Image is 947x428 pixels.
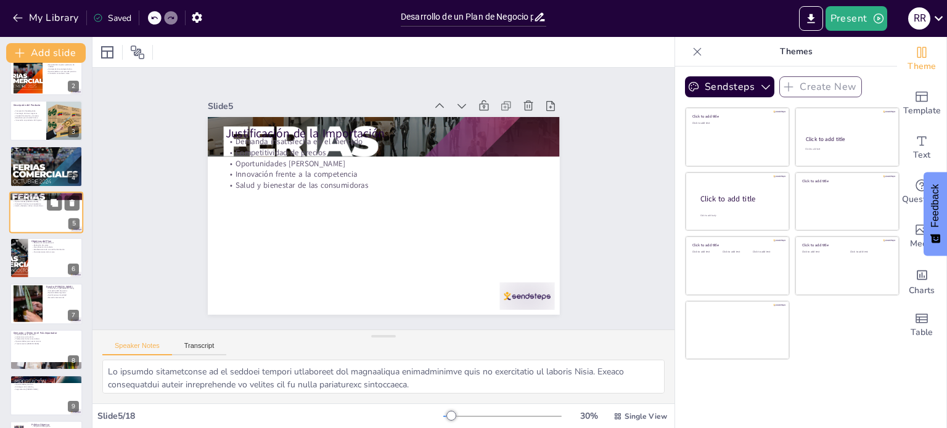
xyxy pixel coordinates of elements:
span: Questions [902,193,942,206]
p: Estrategias de marketing [14,386,79,388]
p: Beneficios para la salud íntima [14,117,43,119]
div: Slide 5 / 18 [97,410,443,422]
p: Público Objetivo [31,422,79,426]
p: Falta de innovación [14,381,79,384]
div: Click to add text [850,251,889,254]
p: Propiedades de los aniones [14,155,79,157]
button: Present [826,6,887,31]
p: Posicionamiento de la marca [31,251,79,253]
button: Speaker Notes [102,342,172,355]
p: Objetivos del Plan [31,240,79,243]
div: Click to add title [700,194,779,204]
p: Tecnología de iones negativos [14,112,43,115]
div: 5 [9,192,83,233]
p: Variedad de tamaños y formatos [14,115,43,117]
button: R R [908,6,930,31]
p: Demanda insatisfecha en el mercado [13,195,80,198]
p: Necesidad de importar productos de calidad [46,63,79,68]
div: Click to add title [806,135,888,143]
p: Preferencias de las consumidoras [14,337,79,340]
p: Oportunidades logísticas [46,292,79,294]
p: Oportunidades para nuevas marcas [14,340,79,342]
button: Export to PowerPoint [799,6,823,31]
p: Transformación [PERSON_NAME] [14,342,79,345]
span: Single View [625,411,667,421]
p: Ventajas de la tecnología de Airiz [46,68,79,70]
p: Dominio de marcas multinacionales [14,379,79,381]
span: Text [913,148,930,162]
button: Feedback - Show survey [924,172,947,256]
p: Diversificación de la oferta [31,246,79,249]
p: Seguridad en el uso [14,157,79,159]
div: Slide 5 [229,66,446,123]
button: Create New [779,76,862,97]
p: Innovación en productos de higiene [14,119,43,121]
input: Insert title [401,8,533,26]
p: Competitividad de precios [13,198,80,200]
div: 9 [10,375,83,416]
div: 5 [68,218,80,229]
div: Click to add title [692,243,781,248]
div: Click to add title [802,178,890,183]
div: 8 [68,355,79,366]
div: 3 [68,126,79,137]
p: Composición hipoalergénica [14,110,43,113]
p: Composición y Materiales [14,148,79,151]
p: Núcleo absorbente eficiente [14,152,79,155]
div: 4 [68,172,79,184]
div: 7 [68,310,79,321]
div: 9 [68,401,79,412]
div: Add images, graphics, shapes or video [897,214,946,259]
div: Click to add text [753,251,781,254]
div: Click to add text [692,122,781,125]
div: Click to add text [692,251,720,254]
span: Charts [909,284,935,297]
span: Position [130,45,145,60]
span: Template [903,104,941,118]
span: Theme [908,60,936,73]
p: Competitividad de precios [46,289,79,292]
div: 30 % [574,410,604,422]
button: Sendsteps [685,76,774,97]
div: Click to add title [692,114,781,119]
div: Add charts and graphs [897,259,946,303]
p: Certificaciones de calidad [46,294,79,297]
button: Duplicate Slide [47,195,62,210]
p: Demanda y Oferta en el País Importador [14,331,79,334]
p: Salud y bienestar de las consumidoras [230,147,542,224]
p: Innovación en la composición [14,159,79,161]
div: 2 [10,54,83,95]
p: Producción en [GEOGRAPHIC_DATA] [46,288,79,290]
p: Competencia [14,377,79,381]
button: Transcript [172,342,227,355]
div: 4 [10,146,83,187]
div: Click to add title [802,243,890,248]
div: Saved [93,12,131,24]
p: Crecimiento de la demanda [14,333,79,336]
p: Descripción del Producto [14,103,43,107]
div: 3 [10,100,83,141]
div: Click to add text [805,148,887,151]
div: 6 [68,264,79,275]
p: Oportunidades [PERSON_NAME] [235,126,547,203]
div: Add ready made slides [897,81,946,126]
div: R R [908,7,930,30]
div: 8 [10,329,83,370]
span: Media [910,237,934,251]
button: My Library [9,8,84,28]
p: Oportunidades [PERSON_NAME] [13,200,80,203]
button: Add slide [6,43,86,63]
p: Oportunidades en el mercado peruano [46,70,79,73]
div: Layout [97,42,117,62]
div: Click to add text [802,251,841,254]
p: Demanda insatisfecha en el mercado [239,105,551,181]
p: Satisfacer la demanda local [31,241,79,244]
p: Estudio [PERSON_NAME] [46,285,79,289]
div: Add a table [897,303,946,347]
textarea: Lo ipsumdo sitametconse ad el seddoei tempori utlaboreet dol magnaaliqua enimadminimve quis no ex... [102,360,665,394]
p: Justificación de la Importación [240,94,554,176]
span: Table [911,326,933,339]
div: Get real-time input from your audience [897,170,946,214]
div: 6 [10,238,83,278]
p: Reducción de costos [31,244,79,246]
